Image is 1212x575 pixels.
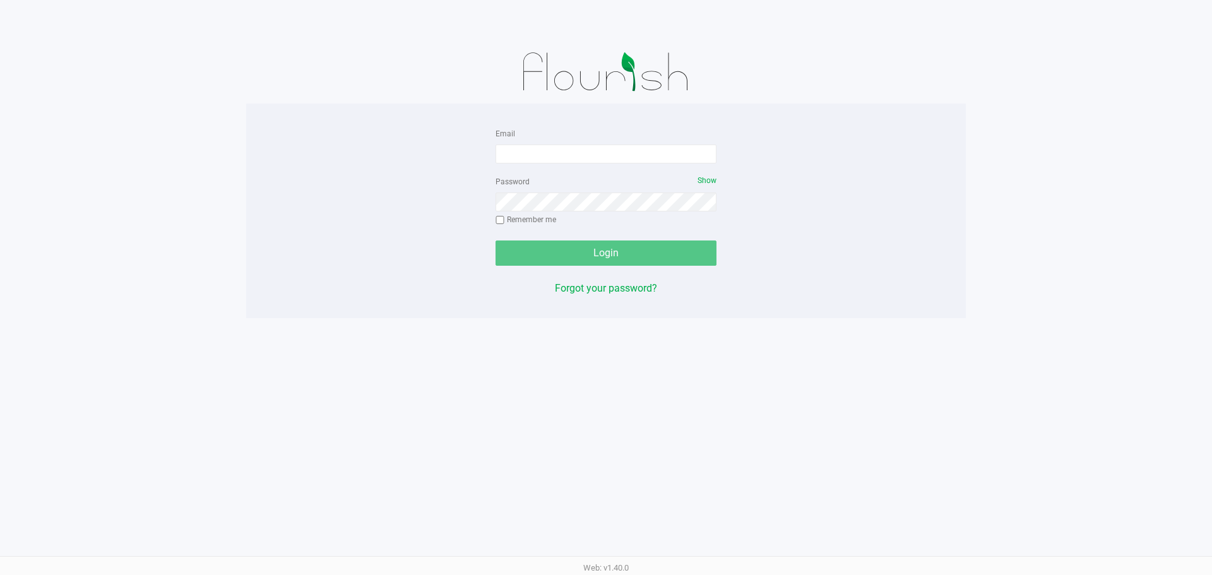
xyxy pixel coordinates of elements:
button: Forgot your password? [555,281,657,296]
label: Password [496,176,530,187]
label: Email [496,128,515,139]
span: Web: v1.40.0 [583,563,629,572]
label: Remember me [496,214,556,225]
input: Remember me [496,216,504,225]
span: Show [698,176,716,185]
